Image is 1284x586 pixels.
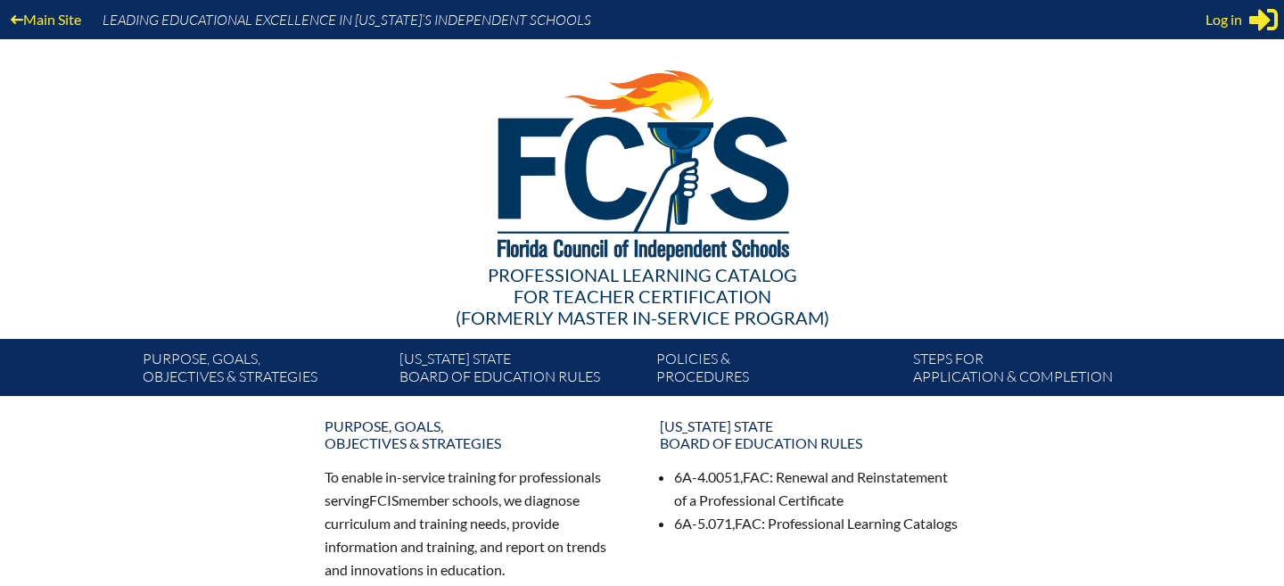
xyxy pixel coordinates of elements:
a: Main Site [4,7,88,31]
span: FAC [735,515,761,532]
p: To enable in-service training for professionals serving member schools, we diagnose curriculum an... [325,466,624,581]
span: for Teacher Certification [514,285,771,307]
div: Professional Learning Catalog (formerly Master In-service Program) [128,264,1156,328]
li: 6A-4.0051, : Renewal and Reinstatement of a Professional Certificate [674,466,959,512]
span: FAC [743,468,770,485]
a: Steps forapplication & completion [906,346,1163,396]
img: FCISlogo221.eps [458,39,827,283]
a: Policies &Procedures [649,346,906,396]
a: [US_STATE] StateBoard of Education rules [392,346,649,396]
a: Purpose, goals,objectives & strategies [314,410,635,458]
li: 6A-5.071, : Professional Learning Catalogs [674,512,959,535]
span: FCIS [369,491,399,508]
a: [US_STATE] StateBoard of Education rules [649,410,970,458]
span: Log in [1206,9,1242,30]
a: Purpose, goals,objectives & strategies [136,346,392,396]
svg: Sign in or register [1249,5,1278,34]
